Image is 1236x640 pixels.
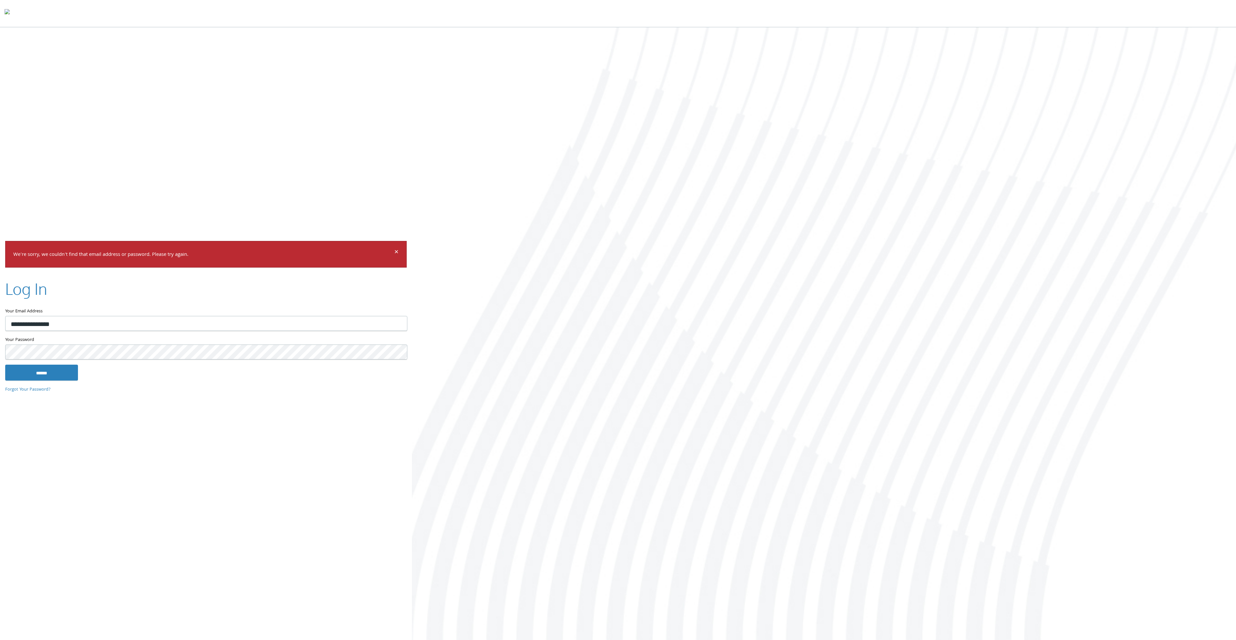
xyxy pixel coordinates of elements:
[5,386,51,393] a: Forgot Your Password?
[394,249,399,257] button: Dismiss alert
[5,336,407,344] label: Your Password
[5,278,47,300] h2: Log In
[13,250,393,260] p: We're sorry, we couldn't find that email address or password. Please try again.
[394,246,399,259] span: ×
[5,7,10,20] img: todyl-logo-dark.svg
